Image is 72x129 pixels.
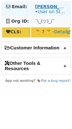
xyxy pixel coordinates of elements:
[11,19,29,24] strong: Org ID:
[1,78,71,84] footer: App not working? 🪳
[2,42,70,53] h2: Customer Information
[41,79,71,83] a: File a bug report!
[6,29,21,34] strong: CLS:
[54,29,71,34] a: Detail
[12,4,27,9] strong: Email:
[31,27,70,37] td: 🤔 7 🤔 -
[2,57,70,74] h2: Other Tools & Resources
[35,19,54,24] span: ¯\_(ツ)_/¯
